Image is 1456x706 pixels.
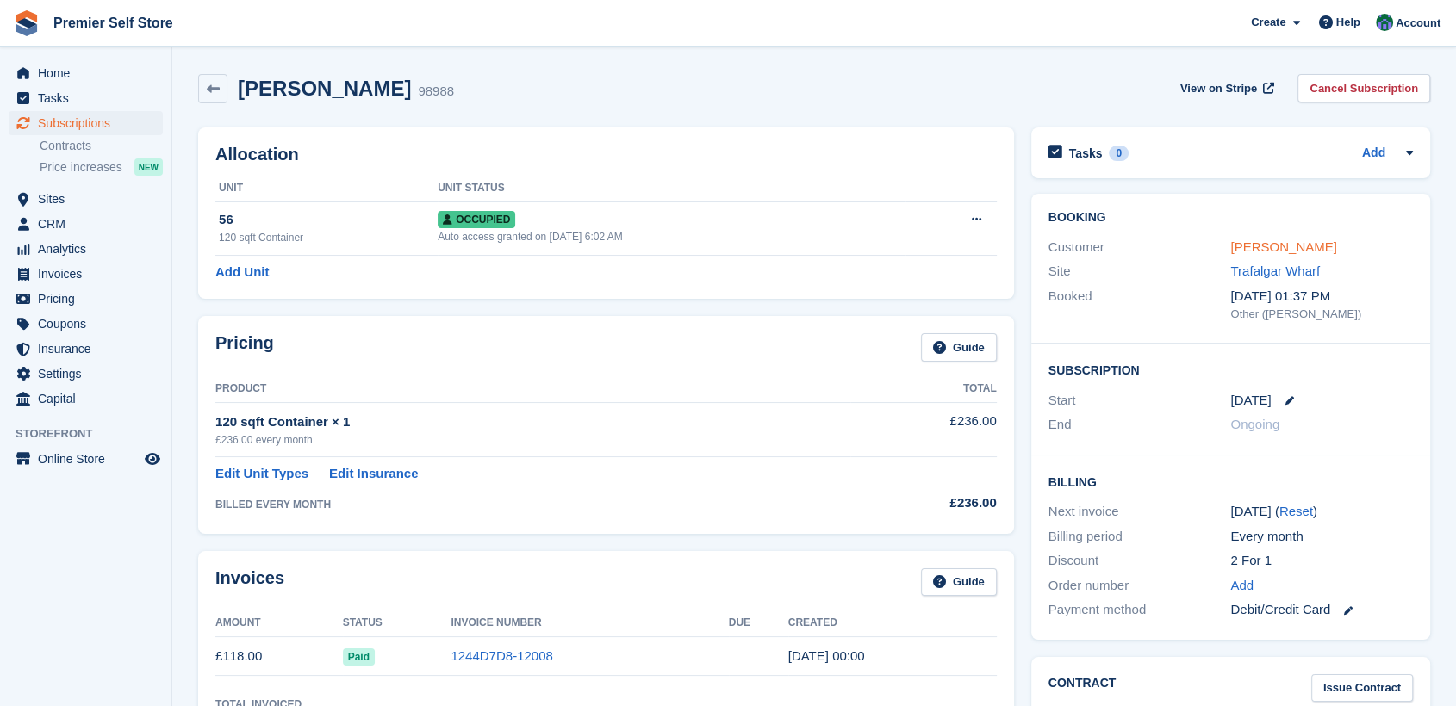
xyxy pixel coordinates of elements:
[1069,146,1103,161] h2: Tasks
[215,610,343,637] th: Amount
[1230,600,1413,620] div: Debit/Credit Card
[215,175,438,202] th: Unit
[38,387,141,411] span: Capital
[142,449,163,469] a: Preview store
[38,237,141,261] span: Analytics
[40,159,122,176] span: Price increases
[38,61,141,85] span: Home
[1230,527,1413,547] div: Every month
[438,211,515,228] span: Occupied
[1279,504,1313,518] a: Reset
[850,493,997,513] div: £236.00
[238,77,411,100] h2: [PERSON_NAME]
[215,497,850,512] div: BILLED EVERY MONTH
[1048,415,1231,435] div: End
[215,432,850,448] div: £236.00 every month
[921,333,997,362] a: Guide
[343,648,375,666] span: Paid
[1362,144,1385,164] a: Add
[850,375,997,403] th: Total
[38,362,141,386] span: Settings
[215,637,343,676] td: £118.00
[438,175,905,202] th: Unit Status
[1230,391,1271,411] time: 2025-08-26 23:00:00 UTC
[1048,391,1231,411] div: Start
[1173,74,1278,102] a: View on Stripe
[219,230,438,245] div: 120 sqft Container
[1048,674,1117,703] h2: Contract
[1230,551,1413,571] div: 2 For 1
[9,212,163,236] a: menu
[9,86,163,110] a: menu
[850,402,997,456] td: £236.00
[9,362,163,386] a: menu
[1230,263,1320,278] a: Trafalgar Wharf
[1109,146,1129,161] div: 0
[215,145,997,164] h2: Allocation
[1048,600,1231,620] div: Payment method
[1048,361,1413,378] h2: Subscription
[418,82,454,102] div: 98988
[729,610,788,637] th: Due
[1048,238,1231,257] div: Customer
[9,447,163,471] a: menu
[1230,502,1413,522] div: [DATE] ( )
[451,648,552,663] a: 1244D7D8-12008
[9,387,163,411] a: menu
[38,287,141,311] span: Pricing
[219,210,438,230] div: 56
[1251,14,1285,31] span: Create
[788,610,997,637] th: Created
[38,262,141,286] span: Invoices
[215,333,274,362] h2: Pricing
[16,425,171,443] span: Storefront
[38,212,141,236] span: CRM
[1048,262,1231,282] div: Site
[38,86,141,110] span: Tasks
[451,610,728,637] th: Invoice Number
[38,337,141,361] span: Insurance
[1048,551,1231,571] div: Discount
[1396,15,1440,32] span: Account
[38,312,141,336] span: Coupons
[215,263,269,282] a: Add Unit
[438,229,905,245] div: Auto access granted on [DATE] 6:02 AM
[47,9,180,37] a: Premier Self Store
[9,61,163,85] a: menu
[921,568,997,597] a: Guide
[9,287,163,311] a: menu
[1180,80,1257,97] span: View on Stripe
[1048,473,1413,490] h2: Billing
[1048,527,1231,547] div: Billing period
[38,111,141,135] span: Subscriptions
[9,237,163,261] a: menu
[9,187,163,211] a: menu
[1376,14,1393,31] img: Jo Granger
[1230,306,1413,323] div: Other ([PERSON_NAME])
[9,337,163,361] a: menu
[1048,576,1231,596] div: Order number
[9,312,163,336] a: menu
[1048,502,1231,522] div: Next invoice
[1048,211,1413,225] h2: Booking
[40,158,163,176] a: Price increases NEW
[1297,74,1430,102] a: Cancel Subscription
[1048,287,1231,323] div: Booked
[215,464,308,484] a: Edit Unit Types
[1230,417,1279,431] span: Ongoing
[14,10,40,36] img: stora-icon-8386f47178a22dfd0bd8f6a31ec36ba5ce8667c1dd55bd0f319d3a0aa187defe.svg
[1230,287,1413,307] div: [DATE] 01:37 PM
[40,138,163,154] a: Contracts
[215,568,284,597] h2: Invoices
[134,158,163,176] div: NEW
[1336,14,1360,31] span: Help
[215,375,850,403] th: Product
[9,262,163,286] a: menu
[329,464,418,484] a: Edit Insurance
[343,610,451,637] th: Status
[38,187,141,211] span: Sites
[9,111,163,135] a: menu
[788,648,865,663] time: 2025-08-26 23:00:43 UTC
[215,412,850,432] div: 120 sqft Container × 1
[1230,239,1336,254] a: [PERSON_NAME]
